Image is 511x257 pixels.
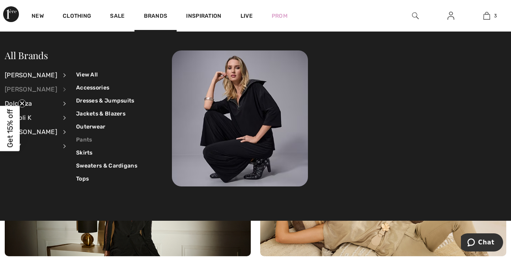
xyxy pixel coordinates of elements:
[76,146,137,159] a: Skirts
[144,13,168,21] a: Brands
[76,94,137,107] a: Dresses & Jumpsuits
[5,125,57,139] div: [PERSON_NAME]
[172,50,308,186] img: 250825112723_baf80837c6fd5.jpg
[32,13,44,21] a: New
[76,107,137,120] a: Jackets & Blazers
[76,133,137,146] a: Pants
[6,109,15,148] span: Get 15% off
[76,68,137,81] a: View All
[448,11,454,20] img: My Info
[18,100,26,108] button: Close teaser
[412,11,419,20] img: search the website
[76,81,137,94] a: Accessories
[494,12,497,19] span: 3
[461,233,503,253] iframe: Opens a widget where you can chat to one of our agents
[272,12,287,20] a: Prom
[5,68,57,82] div: [PERSON_NAME]
[5,139,57,153] div: SLNY
[76,159,137,172] a: Sweaters & Cardigans
[241,12,253,20] a: Live
[186,13,221,21] span: Inspiration
[76,120,137,133] a: Outerwear
[5,97,57,111] div: Dolcezza
[63,13,91,21] a: Clothing
[3,6,19,22] img: 1ère Avenue
[5,82,57,97] div: [PERSON_NAME]
[441,11,461,21] a: Sign In
[469,11,504,20] a: 3
[76,172,137,185] a: Tops
[110,13,125,21] a: Sale
[5,111,57,125] div: Compli K
[5,49,48,61] a: All Brands
[483,11,490,20] img: My Bag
